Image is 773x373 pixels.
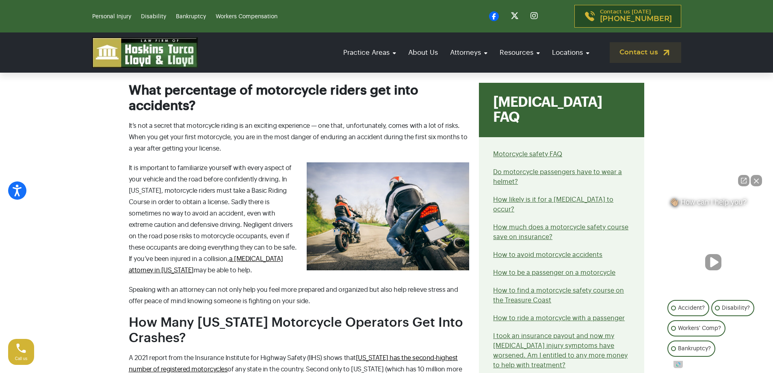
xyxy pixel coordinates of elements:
p: Disability? [722,303,750,313]
button: Close Intaker Chat Widget [751,175,762,186]
span: Speaking with an attorney can not only help you feel more prepared and organized but also help re... [129,287,458,304]
span: [PHONE_NUMBER] [600,15,672,23]
p: Accident? [678,303,705,313]
p: Workers' Comp? [678,323,721,333]
a: How to avoid motorcycle accidents [493,252,602,258]
a: Workers Compensation [216,14,277,19]
a: Practice Areas [339,41,400,64]
img: Motorcycle Riders [307,162,469,271]
a: I took an insurance payout and now my [MEDICAL_DATA] injury symptoms have worsened. Am I entitled... [493,333,628,369]
div: [MEDICAL_DATA] FAQ [479,83,644,137]
a: How to be a passenger on a motorcycle [493,270,615,276]
span: A 2021 report from the Insurance Institute for Highway Safety (IIHS) shows that [129,355,356,361]
span: Call us [15,356,28,361]
a: Open intaker chat [673,361,683,368]
a: [US_STATE] has the second-highest number of registered motorcycles [129,355,458,373]
span: It’s not a secret that motorcycle riding is an exciting experience — one that, unfortunately, com... [129,123,468,152]
a: Do motorcycle passengers have to wear a helmet? [493,169,622,185]
a: How to ride a motorcycle with a passenger [493,315,625,321]
a: Bankruptcy [176,14,206,19]
a: Motorcycle safety FAQ [493,151,562,157]
a: Locations [548,41,593,64]
img: logo [92,37,198,68]
p: Contact us [DATE] [600,9,672,23]
span: may be able to help. [194,267,252,274]
a: Resources [496,41,544,64]
a: How much does a motorcycle safety course save on insurance? [493,224,628,240]
div: 👋🏼 How can I help you? [665,198,761,211]
a: Attorneys [446,41,492,64]
a: How likely is it for a [MEDICAL_DATA] to occur? [493,196,613,213]
a: Contact us [DATE][PHONE_NUMBER] [574,5,681,28]
a: Open direct chat [738,175,749,186]
span: It is important to familiarize yourself with every aspect of your vehicle and the road before con... [129,165,297,262]
a: a [MEDICAL_DATA] attorney in [US_STATE] [129,256,283,274]
a: Disability [141,14,166,19]
a: Contact us [610,42,681,63]
p: Bankruptcy? [678,344,711,354]
span: How Many [US_STATE] Motorcycle Operators Get Into Crashes? [129,316,463,345]
span: What percentage of motorcycle riders get into accidents? [129,84,418,112]
button: Unmute video [705,254,721,270]
a: Personal Injury [92,14,131,19]
a: About Us [404,41,442,64]
a: How to find a motorcycle safety course on the Treasure Coast [493,287,624,304]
